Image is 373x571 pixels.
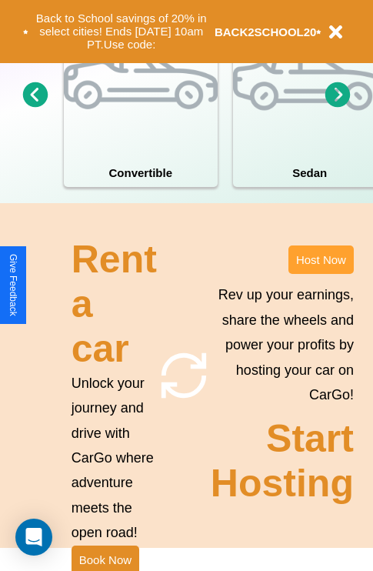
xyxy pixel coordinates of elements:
h4: Convertible [64,159,218,187]
p: Unlock your journey and drive with CarGo where adventure meets the open road! [72,371,157,546]
div: Open Intercom Messenger [15,519,52,556]
h2: Start Hosting [211,416,354,506]
b: BACK2SCHOOL20 [215,25,317,38]
button: Host Now [288,245,354,274]
h2: Rent a car [72,237,157,371]
div: Give Feedback [8,254,18,316]
p: Rev up your earnings, share the wheels and power your profits by hosting your car on CarGo! [211,282,354,407]
button: Back to School savings of 20% in select cities! Ends [DATE] 10am PT.Use code: [28,8,215,55]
